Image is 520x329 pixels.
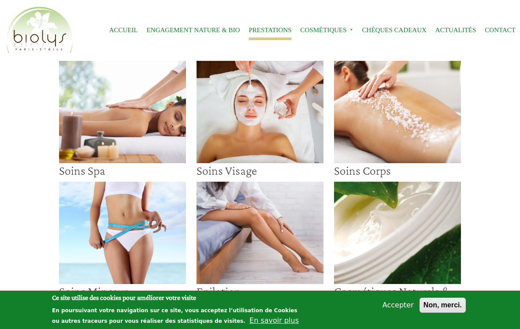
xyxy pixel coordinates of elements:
img: Soins Corps [334,61,461,163]
img: Accueil [4,5,75,56]
img: Soins Minceur [59,182,186,284]
span: Cosmétiques [301,20,353,40]
button: En savoir plus [249,315,299,326]
button: Non, merci. [420,298,466,313]
h3: Soins Minceur [59,284,186,299]
a: Chèques cadeaux [362,20,427,40]
h3: Cosmétiques Naturels & Bio [334,284,461,314]
a: Contact [485,20,516,40]
a: Engagement Nature & Bio [147,20,240,40]
h3: Epilation [197,284,323,299]
a: Accueil [109,20,138,40]
h2: Ce site utilise des cookies pour améliorer votre visite [52,293,301,303]
h3: Soins Visage [197,163,323,178]
h3: Soins Corps [334,163,461,178]
span: » [350,28,353,32]
img: Soins visage institut biolys paris [197,61,323,163]
h3: Soins Spa [59,163,186,178]
img: Epilation [197,182,323,284]
img: soins spa institut biolys paris [59,61,186,163]
a: Actualités [435,20,476,40]
img: Cosmétiques Naturels & Bio [334,182,461,284]
button: Accepter [379,300,417,310]
a: Prestations [249,20,291,40]
p: En poursuivant votre navigation sur ce site, vous acceptez l’utilisation de Cookies ou autres tra... [52,307,297,324]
